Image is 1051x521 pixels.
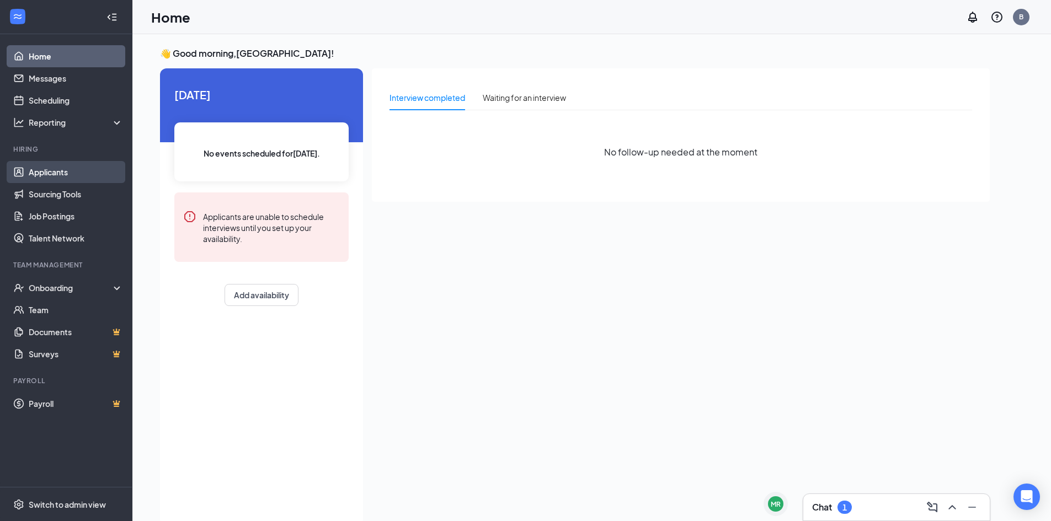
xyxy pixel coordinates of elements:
[1013,484,1040,510] div: Open Intercom Messenger
[29,227,123,249] a: Talent Network
[29,183,123,205] a: Sourcing Tools
[13,260,121,270] div: Team Management
[29,117,124,128] div: Reporting
[812,501,832,513] h3: Chat
[483,92,566,104] div: Waiting for an interview
[29,45,123,67] a: Home
[963,498,981,516] button: Minimize
[29,393,123,415] a: PayrollCrown
[13,376,121,385] div: Payroll
[12,11,23,22] svg: WorkstreamLogo
[225,284,298,306] button: Add availability
[965,501,979,514] svg: Minimize
[29,89,123,111] a: Scheduling
[926,501,939,514] svg: ComposeMessage
[990,10,1004,24] svg: QuestionInfo
[13,117,24,128] svg: Analysis
[13,144,121,154] div: Hiring
[13,282,24,293] svg: UserCheck
[390,92,465,104] div: Interview completed
[29,499,106,510] div: Switch to admin view
[842,503,847,512] div: 1
[174,86,349,103] span: [DATE]
[183,210,196,223] svg: Error
[29,161,123,183] a: Applicants
[946,501,959,514] svg: ChevronUp
[29,343,123,365] a: SurveysCrown
[604,145,757,159] span: No follow-up needed at the moment
[203,210,340,244] div: Applicants are unable to schedule interviews until you set up your availability.
[29,321,123,343] a: DocumentsCrown
[966,10,979,24] svg: Notifications
[1019,12,1023,22] div: B
[204,147,320,159] span: No events scheduled for [DATE] .
[29,299,123,321] a: Team
[924,498,941,516] button: ComposeMessage
[29,282,114,293] div: Onboarding
[29,67,123,89] a: Messages
[29,205,123,227] a: Job Postings
[13,499,24,510] svg: Settings
[106,12,118,23] svg: Collapse
[151,8,190,26] h1: Home
[943,498,961,516] button: ChevronUp
[160,47,990,60] h3: 👋 Good morning, [GEOGRAPHIC_DATA] !
[771,499,781,509] div: MR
